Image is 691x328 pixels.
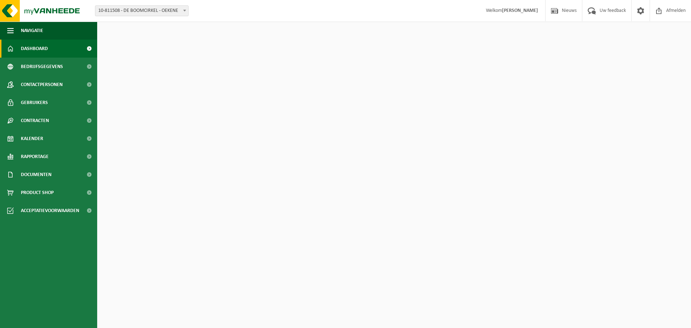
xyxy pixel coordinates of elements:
span: Product Shop [21,184,54,202]
span: Contactpersonen [21,76,63,94]
span: Rapportage [21,148,49,166]
span: Acceptatievoorwaarden [21,202,79,220]
span: Bedrijfsgegevens [21,58,63,76]
span: Navigatie [21,22,43,40]
span: 10-811508 - DE BOOMCIRKEL - OEKENE [95,5,189,16]
span: Kalender [21,130,43,148]
strong: [PERSON_NAME] [502,8,538,13]
span: Contracten [21,112,49,130]
span: Dashboard [21,40,48,58]
span: Gebruikers [21,94,48,112]
span: 10-811508 - DE BOOMCIRKEL - OEKENE [95,6,188,16]
span: Documenten [21,166,51,184]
